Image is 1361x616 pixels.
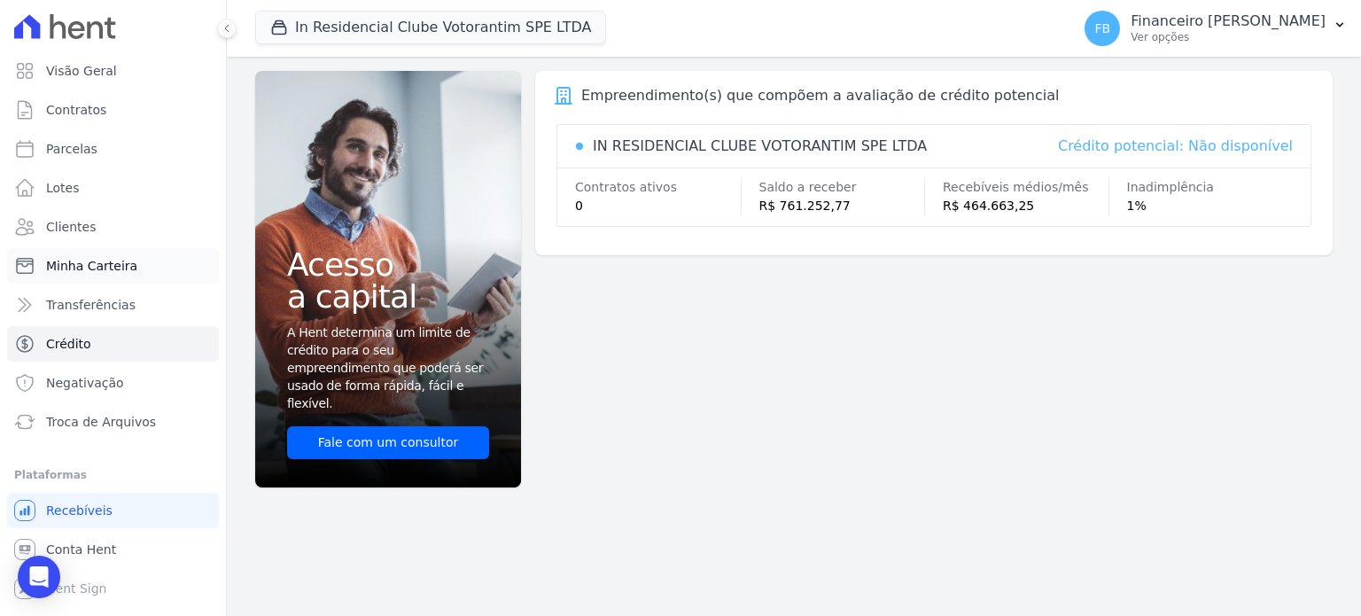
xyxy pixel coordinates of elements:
[46,541,116,558] span: Conta Hent
[46,101,106,119] span: Contratos
[7,493,219,528] a: Recebíveis
[46,62,117,80] span: Visão Geral
[1094,22,1110,35] span: FB
[255,11,606,44] button: In Residencial Clube Votorantim SPE LTDA
[1131,12,1326,30] p: Financeiro [PERSON_NAME]
[7,131,219,167] a: Parcelas
[46,140,97,158] span: Parcelas
[759,197,925,215] div: R$ 761.252,77
[7,326,219,362] a: Crédito
[287,249,489,281] span: Acesso
[7,404,219,440] a: Troca de Arquivos
[943,197,1108,215] div: R$ 464.663,25
[7,532,219,567] a: Conta Hent
[575,178,741,197] div: Contratos ativos
[46,502,113,519] span: Recebíveis
[1127,178,1294,197] div: Inadimplência
[7,287,219,323] a: Transferências
[287,426,489,459] a: Fale com um consultor
[46,218,96,236] span: Clientes
[759,178,925,197] div: Saldo a receber
[575,197,741,215] div: 0
[7,53,219,89] a: Visão Geral
[7,365,219,401] a: Negativação
[7,209,219,245] a: Clientes
[1127,197,1294,215] div: 1%
[46,335,91,353] span: Crédito
[581,85,1059,106] div: Empreendimento(s) que compõem a avaliação de crédito potencial
[1131,30,1326,44] p: Ver opções
[46,374,124,392] span: Negativação
[7,248,219,284] a: Minha Carteira
[287,281,489,313] span: a capital
[7,170,219,206] a: Lotes
[287,324,486,412] span: A Hent determina um limite de crédito para o seu empreendimento que poderá ser usado de forma ráp...
[1058,136,1293,157] div: Crédito potencial: Não disponível
[1070,4,1361,53] button: FB Financeiro [PERSON_NAME] Ver opções
[14,464,212,486] div: Plataformas
[46,257,137,275] span: Minha Carteira
[593,136,927,157] div: IN RESIDENCIAL CLUBE VOTORANTIM SPE LTDA
[7,92,219,128] a: Contratos
[46,179,80,197] span: Lotes
[46,296,136,314] span: Transferências
[18,556,60,598] div: Open Intercom Messenger
[943,178,1108,197] div: Recebíveis médios/mês
[46,413,156,431] span: Troca de Arquivos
